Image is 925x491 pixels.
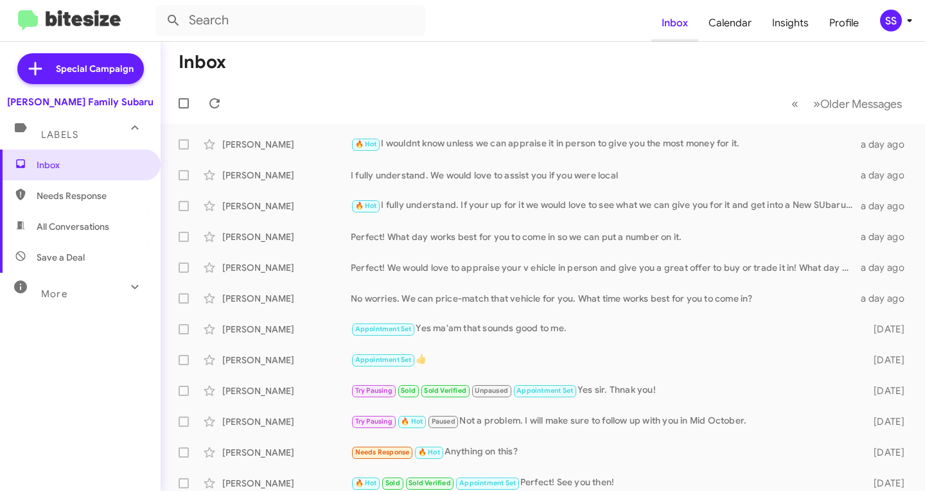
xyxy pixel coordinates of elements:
div: [DATE] [859,384,915,397]
div: a day ago [859,200,915,212]
span: Sold [401,386,416,395]
span: Appointment Set [516,386,573,395]
span: Needs Response [37,189,146,202]
div: Not a problem. I will make sure to follow up with you in Mid October. [351,414,859,429]
span: Needs Response [355,448,410,456]
span: Sold Verified [409,479,451,487]
div: [PERSON_NAME] [222,415,351,428]
button: SS [869,10,911,31]
span: Appointment Set [355,356,412,364]
h1: Inbox [179,52,226,73]
div: SS [880,10,902,31]
input: Search [155,5,425,36]
div: [PERSON_NAME] [222,384,351,397]
div: a day ago [859,230,915,243]
div: Yes ma'am that sounds good to me. [351,322,859,336]
span: Paused [432,417,455,426]
span: Try Pausing [355,386,392,395]
span: 🔥 Hot [355,202,377,210]
div: [DATE] [859,446,915,459]
span: « [791,96,798,112]
div: I fully understand. If your up for it we would love to see what we can give you for it and get in... [351,198,859,213]
span: All Conversations [37,220,109,233]
div: [PERSON_NAME] Family Subaru [7,96,154,108]
div: [PERSON_NAME] [222,446,351,459]
span: Unpaused [475,386,508,395]
div: No worries. We can price-match that vehicle for you. What time works best for you to come in? [351,292,859,305]
div: [DATE] [859,415,915,428]
a: Profile [819,4,869,42]
div: Perfect! What day works best for you to come in so we can put a number on it. [351,230,859,243]
div: [PERSON_NAME] [222,200,351,212]
a: Inbox [651,4,698,42]
div: Anything on this? [351,445,859,460]
button: Previous [784,90,806,117]
div: a day ago [859,138,915,151]
div: a day ago [859,169,915,182]
button: Next [806,90,910,117]
a: Insights [762,4,819,42]
span: Sold [385,479,400,487]
span: Older Messages [820,97,902,111]
div: [PERSON_NAME] [222,354,351,366]
div: I fully understand. We would love to assist you if you were local [351,169,859,182]
nav: Page navigation example [784,90,910,117]
div: Yes sir. Thnak you! [351,383,859,398]
span: 🔥 Hot [355,479,377,487]
div: 👍 [351,352,859,367]
span: Appointment Set [459,479,516,487]
span: Sold Verified [424,386,466,395]
div: [DATE] [859,354,915,366]
span: Try Pausing [355,417,392,426]
div: [PERSON_NAME] [222,323,351,336]
span: Special Campaign [56,62,134,75]
span: More [41,288,67,300]
div: [PERSON_NAME] [222,169,351,182]
a: Calendar [698,4,762,42]
div: Perfect! We would love to appraise your v ehicle in person and give you a great offer to buy or t... [351,261,859,274]
span: » [813,96,820,112]
span: Appointment Set [355,325,412,333]
a: Special Campaign [17,53,144,84]
div: a day ago [859,261,915,274]
div: [PERSON_NAME] [222,230,351,243]
div: [DATE] [859,323,915,336]
div: [PERSON_NAME] [222,477,351,490]
span: 🔥 Hot [355,140,377,148]
div: [PERSON_NAME] [222,292,351,305]
span: Inbox [37,159,146,171]
div: [DATE] [859,477,915,490]
div: Perfect! See you then! [351,476,859,490]
span: Labels [41,129,78,141]
div: I wouldnt know unless we can appraise it in person to give you the most money for it. [351,137,859,151]
div: a day ago [859,292,915,305]
span: 🔥 Hot [418,448,440,456]
div: [PERSON_NAME] [222,261,351,274]
span: 🔥 Hot [401,417,423,426]
span: Save a Deal [37,251,85,264]
div: [PERSON_NAME] [222,138,351,151]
